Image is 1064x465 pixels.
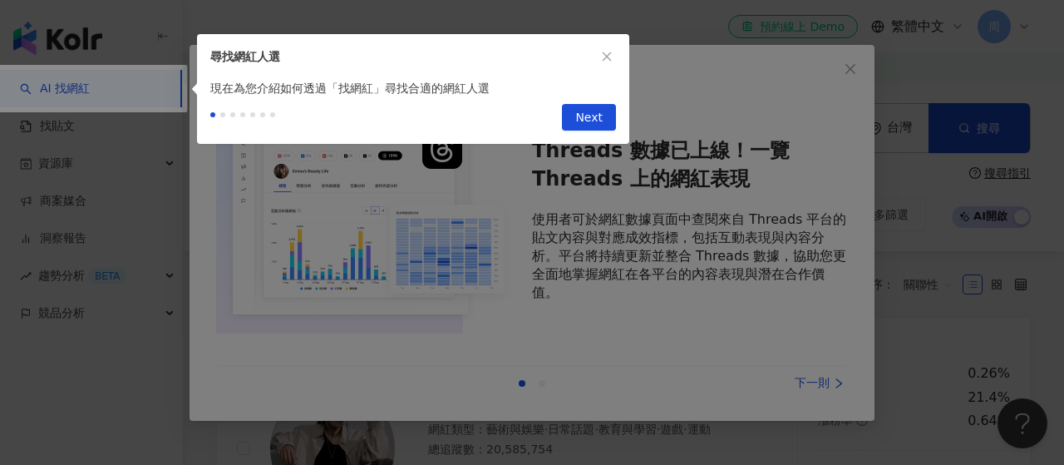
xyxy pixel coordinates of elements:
div: 現在為您介紹如何透過「找網紅」尋找合適的網紅人選 [197,79,629,97]
button: Next [562,104,616,131]
button: close [598,47,616,66]
span: close [601,51,613,62]
div: 尋找網紅人選 [210,47,598,66]
span: Next [575,105,603,131]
